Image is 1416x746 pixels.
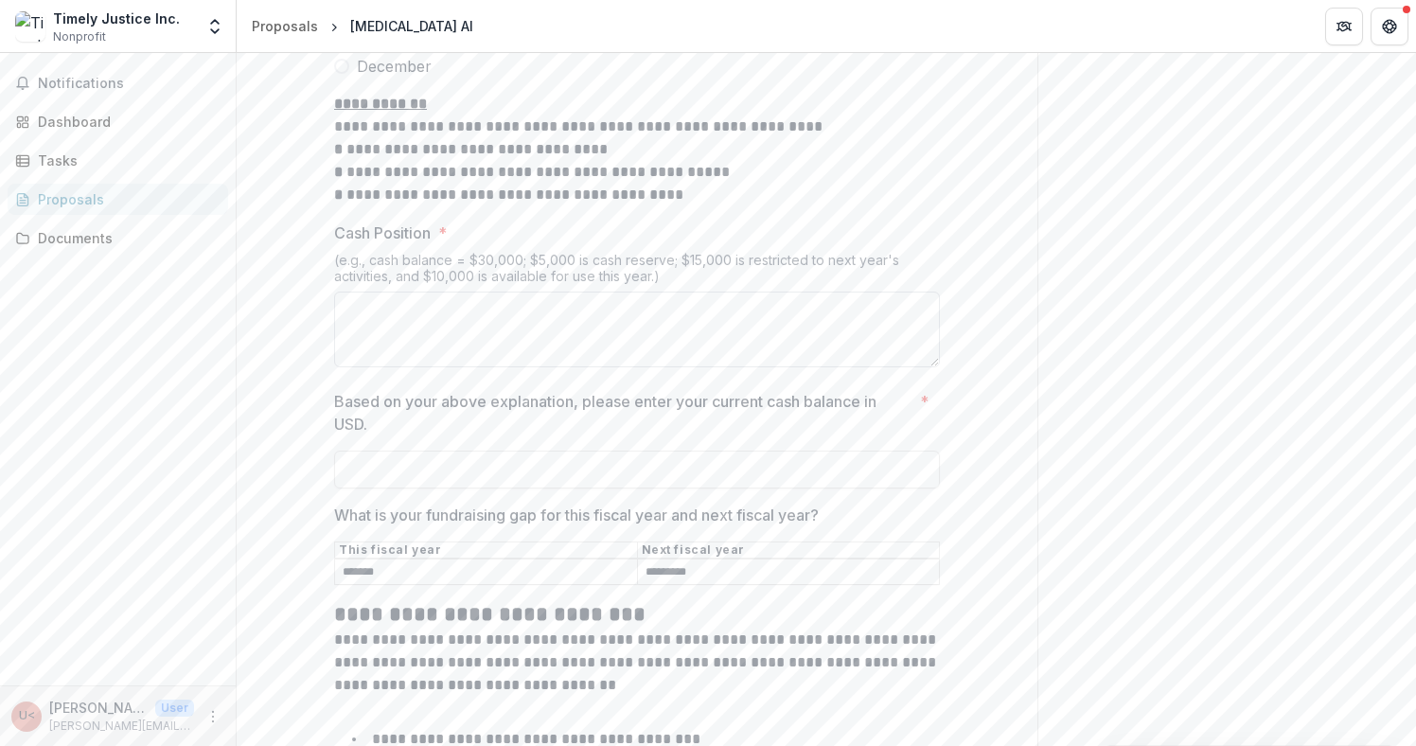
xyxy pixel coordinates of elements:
a: Documents [8,222,228,254]
p: Based on your above explanation, please enter your current cash balance in USD. [334,390,912,435]
nav: breadcrumb [244,12,481,40]
img: Timely Justice Inc. [15,11,45,42]
p: What is your fundraising gap for this fiscal year and next fiscal year? [334,504,819,526]
a: Tasks [8,145,228,176]
span: Notifications [38,76,221,92]
div: Dashboard [38,112,213,132]
span: Nonprofit [53,28,106,45]
a: Proposals [8,184,228,215]
div: (e.g., cash balance = $30,000; $5,000 is cash reserve; $15,000 is restricted to next year's activ... [334,252,940,292]
div: [MEDICAL_DATA] AI [350,16,473,36]
div: Proposals [38,189,213,209]
p: User [155,700,194,717]
p: [PERSON_NAME] <[PERSON_NAME][EMAIL_ADDRESS][MEDICAL_DATA]> [49,698,148,718]
a: Proposals [244,12,326,40]
div: Timely Justice Inc. [53,9,180,28]
button: Partners [1325,8,1363,45]
p: Cash Position [334,222,431,244]
span: December [357,55,432,78]
th: Next fiscal year [637,542,940,559]
div: Tasks [38,151,213,170]
th: This fiscal year [335,542,638,559]
a: Dashboard [8,106,228,137]
div: Proposals [252,16,318,36]
button: Open entity switcher [202,8,228,45]
div: Utkarsh Saxena <utkarsh@adalat.ai> [19,710,35,722]
button: Get Help [1371,8,1408,45]
button: More [202,705,224,728]
p: [PERSON_NAME][EMAIL_ADDRESS][MEDICAL_DATA] [49,718,194,735]
button: Notifications [8,68,228,98]
div: Documents [38,228,213,248]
